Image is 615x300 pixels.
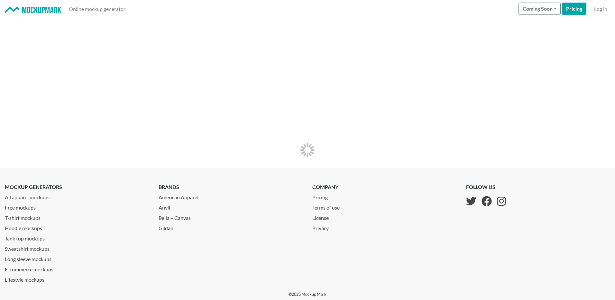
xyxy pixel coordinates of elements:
a: Terms of use [312,201,345,211]
img: Mockup Mark [5,7,61,14]
a: Mockup Mark [301,292,326,297]
a: Privacy [312,222,345,232]
a: Pricing [562,3,586,15]
a: Sweatshirt mockups [5,242,149,253]
a: Anvil [159,201,303,211]
a: Long sleeve mockups [5,253,149,263]
a: E-commerce mockups [5,263,149,273]
a: T-shirt mockups [5,211,149,222]
a: License [312,211,345,222]
a: Online mockup generator [66,3,128,15]
p: company [312,183,345,191]
a: Log in [592,3,610,15]
p: © 2025 [289,291,326,297]
a: Tank top mockups [5,232,149,242]
a: American Apparel [159,191,303,201]
a: All apparel mockups [5,191,149,201]
p: brands [159,183,303,191]
button: Coming Soon [519,3,561,15]
a: Pricing [312,191,345,201]
a: Lifestyle mockups [5,273,149,284]
a: Gildan [159,222,303,232]
a: Hoodie mockups [5,222,149,232]
p: follow us [466,183,506,191]
p: mockup generators [5,183,149,191]
a: Bella + Canvas [159,211,303,222]
a: Free mockups [5,201,149,211]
